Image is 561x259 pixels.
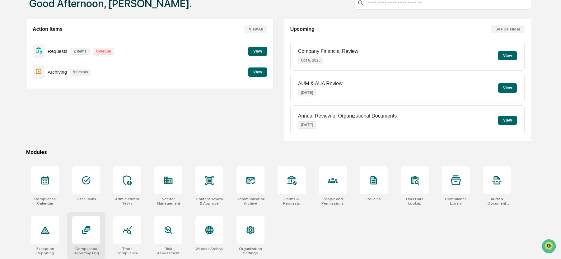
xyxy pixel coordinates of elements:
div: We're available if you need us! [21,54,79,59]
p: Oct 6, 2025 [298,57,323,64]
a: 🔎Data Lookup [4,88,42,99]
span: Attestations [51,78,77,85]
div: Forms & Requests [278,197,306,206]
div: Content Review & Approval [195,197,223,206]
button: View [498,116,517,125]
h2: Action Items [33,26,63,32]
button: View [498,83,517,93]
div: 🔎 [6,91,11,96]
a: Powered byPylon [44,105,75,110]
p: [DATE] [298,121,316,129]
div: User Data Lookup [401,197,429,206]
div: Administrator Tasks [113,197,141,206]
p: 92 items [70,69,91,76]
p: Company Financial Review [298,49,358,54]
div: Policies [367,197,381,201]
div: Website Archive [195,247,223,251]
div: People and Permissions [319,197,347,206]
p: Archiving [48,69,67,75]
p: Requests [48,49,67,54]
div: Start new chat [21,48,102,54]
div: 🖐️ [6,79,11,84]
div: Vendor Management [154,197,182,206]
div: Risk Assessment [154,247,182,255]
div: 🗄️ [45,79,50,84]
div: Communications Archive [236,197,264,206]
h2: Upcoming [290,26,315,32]
a: View [248,69,267,75]
div: Compliance Reporting Log [72,247,100,255]
p: How can we help? [6,13,113,23]
p: [DATE] [298,89,316,96]
a: 🖐️Preclearance [4,76,43,87]
div: Compliance Calendar [31,197,59,206]
div: Trade Compliance [113,247,141,255]
button: View [248,67,267,77]
p: AUM & AUA Review [298,81,343,86]
div: Exception Reporting [31,247,59,255]
span: Data Lookup [12,90,39,96]
div: Modules [26,149,531,155]
p: Overdue [93,48,114,55]
span: Preclearance [12,78,40,85]
a: View [248,48,267,54]
div: Compliance Library [442,197,470,206]
button: View All [245,25,267,33]
span: Pylon [62,105,75,110]
div: User Tasks [77,197,96,201]
p: Annual Review of Organizational Documents [298,113,397,119]
p: 2 items [71,48,90,55]
button: See Calendar [491,25,525,33]
iframe: Open customer support [541,238,558,255]
button: Start new chat [106,49,113,57]
div: Audit & Document Logs [483,197,511,206]
button: View [498,51,517,60]
div: Organization Settings [236,247,264,255]
a: 🗄️Attestations [43,76,80,87]
img: 1746055101610-c473b297-6a78-478c-a979-82029cc54cd1 [6,48,17,59]
button: View [248,47,267,56]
